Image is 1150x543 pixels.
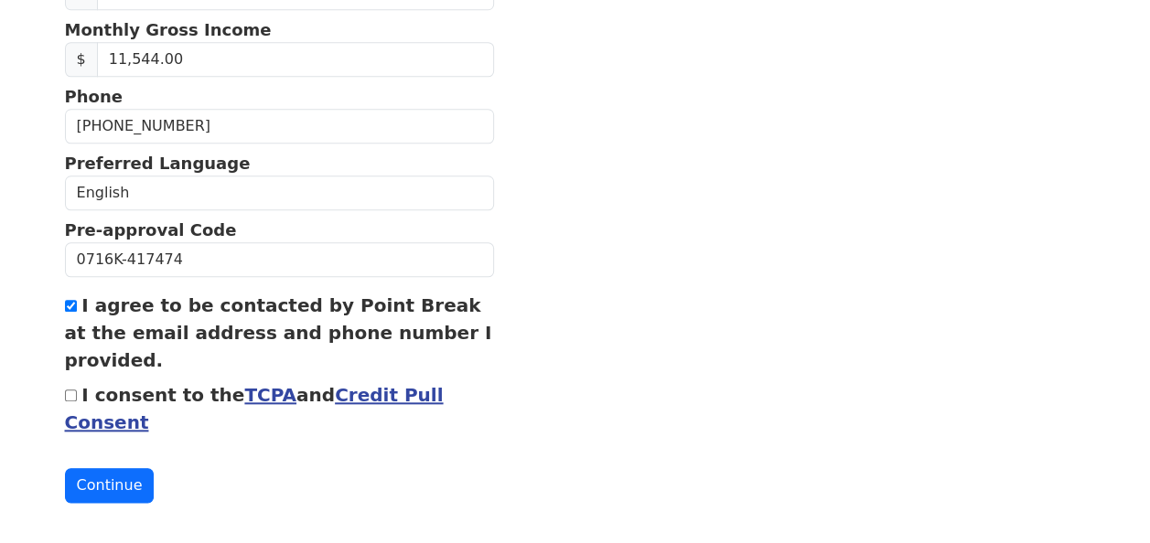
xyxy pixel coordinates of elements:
[65,17,495,42] p: Monthly Gross Income
[65,468,155,503] button: Continue
[244,384,296,406] a: TCPA
[65,42,98,77] span: $
[65,294,492,371] label: I agree to be contacted by Point Break at the email address and phone number I provided.
[65,109,495,144] input: Phone
[65,242,495,277] input: Pre-approval Code
[65,384,444,433] label: I consent to the and
[65,220,237,240] strong: Pre-approval Code
[65,154,251,173] strong: Preferred Language
[97,42,494,77] input: Monthly Gross Income
[65,87,123,106] strong: Phone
